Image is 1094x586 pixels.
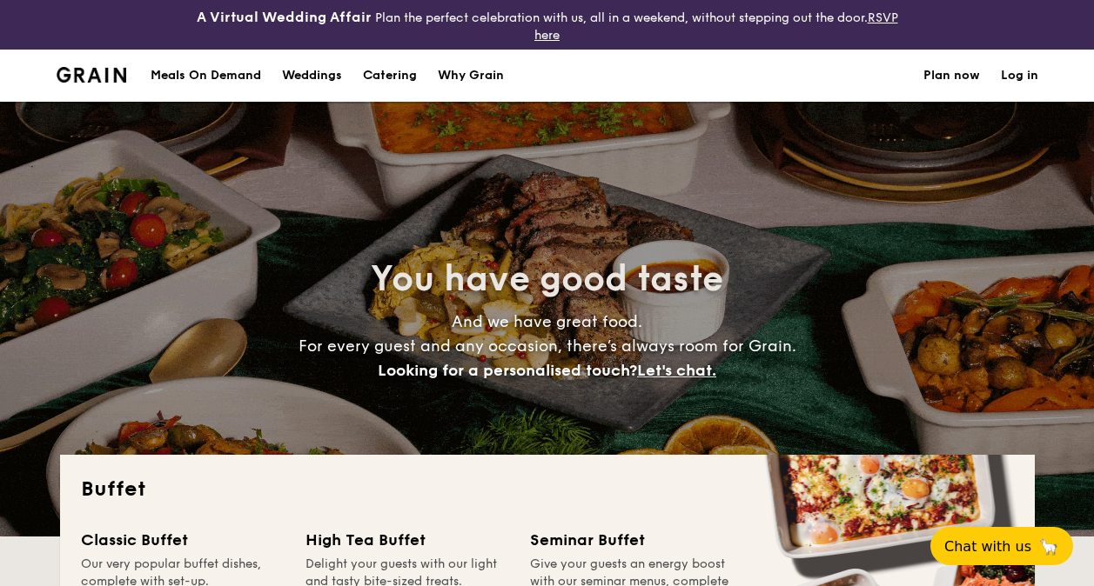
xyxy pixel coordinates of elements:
span: And we have great food. For every guest and any occasion, there’s always room for Grain. [299,312,796,380]
span: You have good taste [371,258,723,300]
a: Meals On Demand [140,50,272,102]
span: Chat with us [944,538,1031,555]
div: Meals On Demand [151,50,261,102]
a: Logotype [57,67,127,83]
span: Let's chat. [637,361,716,380]
span: Looking for a personalised touch? [378,361,637,380]
a: Why Grain [427,50,514,102]
h2: Buffet [81,476,1014,503]
button: Chat with us🦙 [930,527,1073,565]
a: Weddings [272,50,352,102]
a: Log in [1001,50,1038,102]
div: Seminar Buffet [530,528,734,552]
div: Classic Buffet [81,528,285,552]
h4: A Virtual Wedding Affair [197,7,372,28]
div: High Tea Buffet [305,528,509,552]
a: Catering [352,50,427,102]
div: Weddings [282,50,342,102]
div: Why Grain [438,50,504,102]
span: 🦙 [1038,536,1059,556]
a: Plan now [923,50,980,102]
img: Grain [57,67,127,83]
h1: Catering [363,50,417,102]
div: Plan the perfect celebration with us, all in a weekend, without stepping out the door. [183,7,912,43]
